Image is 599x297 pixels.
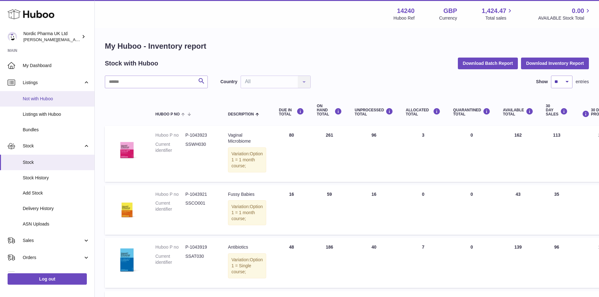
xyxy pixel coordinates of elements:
[23,159,90,165] span: Stock
[485,15,513,21] span: Total sales
[443,7,457,15] strong: GBP
[23,255,83,261] span: Orders
[23,143,83,149] span: Stock
[572,7,584,15] span: 0.00
[105,59,158,68] h2: Stock with Huboo
[23,221,90,227] span: ASN Uploads
[228,191,266,197] div: Fussy Babies
[521,58,589,69] button: Download Inventory Report
[406,108,440,116] div: ALLOCATED Total
[23,37,127,42] span: [PERSON_NAME][EMAIL_ADDRESS][DOMAIN_NAME]
[538,15,591,21] span: AVAILABLE Stock Total
[399,126,447,182] td: 3
[228,112,254,116] span: Description
[470,244,473,250] span: 0
[231,204,263,221] span: Option 1 = 1 month course;
[439,15,457,21] div: Currency
[23,190,90,196] span: Add Stock
[397,7,415,15] strong: 14240
[231,151,263,168] span: Option 1 = 1 month course;
[185,244,215,250] dd: P-1043919
[497,185,540,235] td: 43
[497,238,540,288] td: 139
[228,132,266,144] div: Vaginal Microbiome
[503,108,533,116] div: AVAILABLE Total
[228,147,266,172] div: Variation:
[111,132,143,164] img: product image
[185,141,215,153] dd: SSWH030
[310,126,348,182] td: 261
[23,206,90,212] span: Delivery History
[458,58,518,69] button: Download Batch Report
[155,141,185,153] dt: Current identifier
[470,133,473,138] span: 0
[273,238,310,288] td: 48
[273,126,310,182] td: 80
[185,132,215,138] dd: P-1043923
[23,31,80,43] div: Nordic Pharma UK Ltd
[482,7,514,21] a: 1,424.47 Total sales
[8,273,87,285] a: Log out
[482,7,506,15] span: 1,424.47
[23,80,83,86] span: Listings
[105,41,589,51] h1: My Huboo - Inventory report
[348,185,399,235] td: 16
[540,238,574,288] td: 96
[155,112,180,116] span: Huboo P no
[453,108,490,116] div: QUARANTINED Total
[23,175,90,181] span: Stock History
[399,238,447,288] td: 7
[23,272,90,278] span: Usage
[111,244,143,276] img: product image
[220,79,237,85] label: Country
[155,191,185,197] dt: Huboo P no
[310,238,348,288] td: 186
[348,238,399,288] td: 40
[348,126,399,182] td: 96
[576,79,589,85] span: entries
[540,126,574,182] td: 113
[23,96,90,102] span: Not with Huboo
[273,185,310,235] td: 16
[470,192,473,197] span: 0
[540,185,574,235] td: 35
[536,79,548,85] label: Show
[279,108,304,116] div: DUE IN TOTAL
[185,253,215,265] dd: SSAT030
[155,253,185,265] dt: Current identifier
[155,132,185,138] dt: Huboo P no
[23,238,83,244] span: Sales
[317,104,342,117] div: ON HAND Total
[497,126,540,182] td: 162
[228,253,266,278] div: Variation:
[155,244,185,250] dt: Huboo P no
[399,185,447,235] td: 0
[538,7,591,21] a: 0.00 AVAILABLE Stock Total
[393,15,415,21] div: Huboo Ref
[310,185,348,235] td: 59
[155,200,185,212] dt: Current identifier
[111,191,143,223] img: product image
[231,257,263,274] span: Option 1 = Single course;
[8,32,17,41] img: joe.plant@parapharmdev.com
[355,108,393,116] div: UNPROCESSED Total
[23,127,90,133] span: Bundles
[23,111,90,117] span: Listings with Huboo
[228,244,266,250] div: Antibiotics
[185,200,215,212] dd: SSCO001
[546,104,568,117] div: 30 DAY SALES
[23,63,90,69] span: My Dashboard
[185,191,215,197] dd: P-1043921
[228,200,266,225] div: Variation:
